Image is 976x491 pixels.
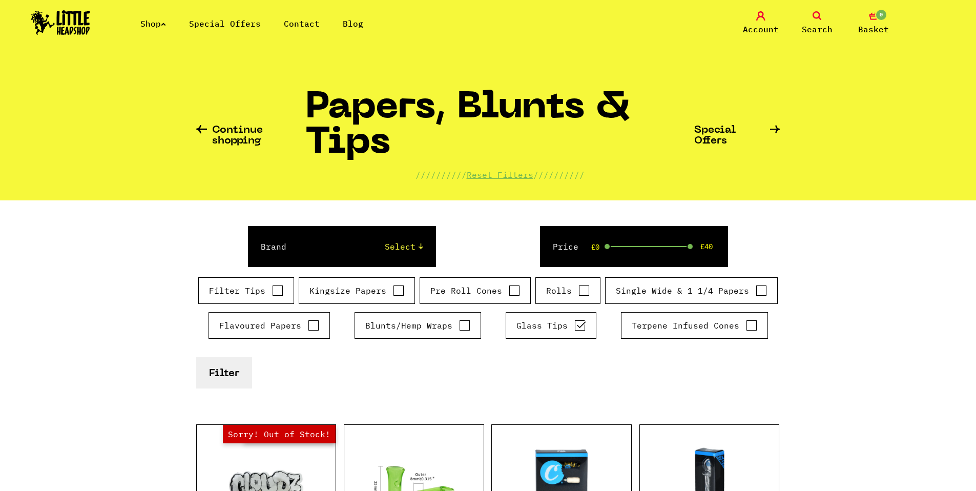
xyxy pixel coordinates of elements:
[416,169,585,181] p: ////////// //////////
[223,425,336,443] span: Sorry! Out of Stock!
[309,284,404,297] label: Kingsize Papers
[196,125,306,147] a: Continue shopping
[700,242,713,251] span: £40
[467,170,533,180] a: Reset Filters
[743,23,779,35] span: Account
[343,18,363,29] a: Blog
[31,10,90,35] img: Little Head Shop Logo
[616,284,767,297] label: Single Wide & 1 1/4 Papers
[219,319,319,332] label: Flavoured Papers
[365,319,470,332] label: Blunts/Hemp Wraps
[305,91,694,169] h1: Papers, Blunts & Tips
[694,125,780,147] a: Special Offers
[802,23,833,35] span: Search
[140,18,166,29] a: Shop
[546,284,590,297] label: Rolls
[858,23,889,35] span: Basket
[591,243,599,251] span: £0
[430,284,520,297] label: Pre Roll Cones
[209,284,283,297] label: Filter Tips
[261,240,286,253] label: Brand
[516,319,586,332] label: Glass Tips
[792,11,843,35] a: Search
[189,18,261,29] a: Special Offers
[553,240,578,253] label: Price
[196,357,252,388] button: Filter
[848,11,899,35] a: 0 Basket
[875,9,887,21] span: 0
[632,319,757,332] label: Terpene Infused Cones
[284,18,320,29] a: Contact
